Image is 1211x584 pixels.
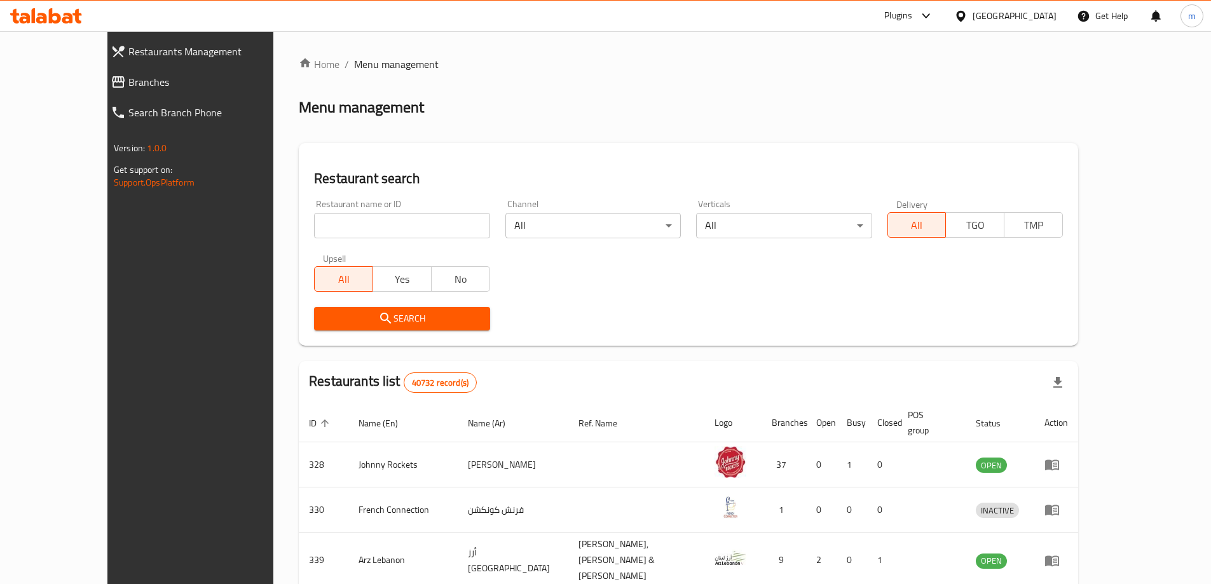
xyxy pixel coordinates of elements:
th: Action [1034,404,1078,442]
li: / [345,57,349,72]
th: Busy [837,404,867,442]
h2: Restaurant search [314,169,1063,188]
button: All [887,212,947,238]
div: All [505,213,681,238]
span: Name (En) [359,416,414,431]
span: TMP [1009,216,1058,234]
span: m [1188,9,1196,23]
button: TMP [1004,212,1063,238]
span: Name (Ar) [468,416,522,431]
a: Restaurants Management [100,36,310,67]
td: 0 [806,487,837,533]
input: Search for restaurant name or ID.. [314,213,489,238]
img: Johnny Rockets [715,446,746,478]
td: 1 [762,487,806,533]
span: Search [324,311,479,327]
button: No [431,266,490,292]
a: Branches [100,67,310,97]
span: TGO [951,216,999,234]
span: OPEN [976,458,1007,473]
nav: breadcrumb [299,57,1078,72]
button: Search [314,307,489,330]
td: 0 [867,442,898,487]
div: OPEN [976,553,1007,569]
button: TGO [945,212,1004,238]
span: All [893,216,941,234]
span: Version: [114,140,145,156]
td: 37 [762,442,806,487]
th: Closed [867,404,898,442]
span: Ref. Name [578,416,634,431]
span: 1.0.0 [147,140,167,156]
button: All [314,266,373,292]
span: 40732 record(s) [404,377,476,389]
td: 330 [299,487,348,533]
img: French Connection [715,491,746,523]
span: All [320,270,368,289]
h2: Menu management [299,97,424,118]
td: 0 [837,487,867,533]
div: All [696,213,872,238]
div: Menu [1044,502,1068,517]
td: [PERSON_NAME] [458,442,568,487]
button: Yes [373,266,432,292]
td: 1 [837,442,867,487]
div: Export file [1043,367,1073,398]
th: Logo [704,404,762,442]
span: Branches [128,74,299,90]
label: Delivery [896,200,928,208]
span: ID [309,416,333,431]
div: Menu [1044,457,1068,472]
img: Arz Lebanon [715,542,746,574]
div: Plugins [884,8,912,24]
td: فرنش كونكشن [458,487,568,533]
span: Search Branch Phone [128,105,299,120]
td: Johnny Rockets [348,442,458,487]
label: Upsell [323,254,346,262]
td: 0 [806,442,837,487]
span: Restaurants Management [128,44,299,59]
span: Yes [378,270,427,289]
span: OPEN [976,553,1007,568]
a: Support.OpsPlatform [114,174,195,191]
a: Home [299,57,339,72]
span: Get support on: [114,161,172,178]
td: 0 [867,487,898,533]
th: Open [806,404,837,442]
div: [GEOGRAPHIC_DATA] [973,9,1057,23]
span: POS group [908,407,950,438]
td: French Connection [348,487,458,533]
span: Status [976,416,1017,431]
th: Branches [762,404,806,442]
span: No [437,270,485,289]
span: INACTIVE [976,503,1019,518]
a: Search Branch Phone [100,97,310,128]
span: Menu management [354,57,439,72]
td: 328 [299,442,348,487]
h2: Restaurants list [309,372,477,393]
div: Menu [1044,553,1068,568]
div: Total records count [404,372,477,393]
